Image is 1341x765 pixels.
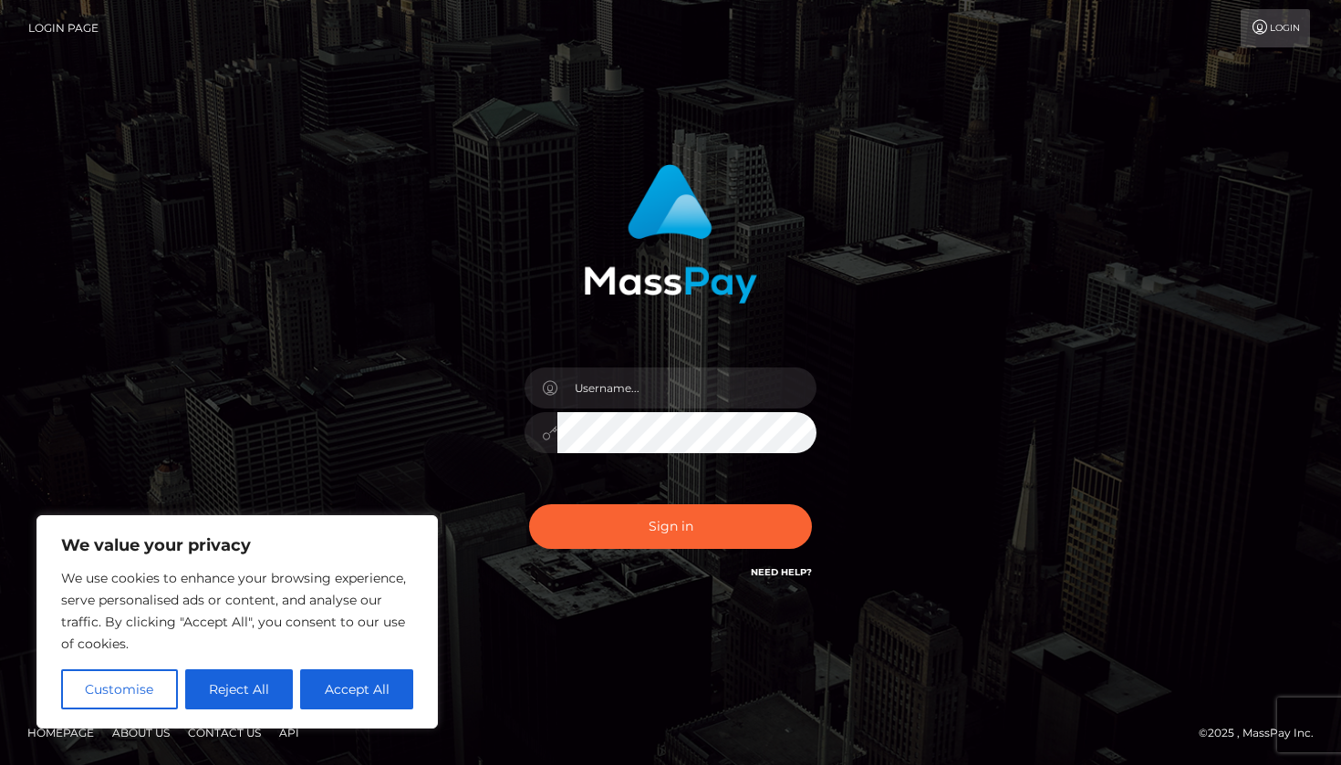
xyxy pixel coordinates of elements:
[1199,723,1327,743] div: © 2025 , MassPay Inc.
[20,718,101,747] a: Homepage
[300,669,413,709] button: Accept All
[28,9,99,47] a: Login Page
[61,567,413,655] p: We use cookies to enhance your browsing experience, serve personalised ads or content, and analys...
[181,718,268,747] a: Contact Us
[61,534,413,556] p: We value your privacy
[1241,9,1310,47] a: Login
[61,669,178,709] button: Customise
[36,515,438,729] div: We value your privacy
[584,164,757,304] img: MassPay Login
[557,367,816,408] input: Username...
[185,669,294,709] button: Reject All
[529,504,812,549] button: Sign in
[272,718,307,747] a: API
[751,566,812,578] a: Need Help?
[105,718,177,747] a: About Us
